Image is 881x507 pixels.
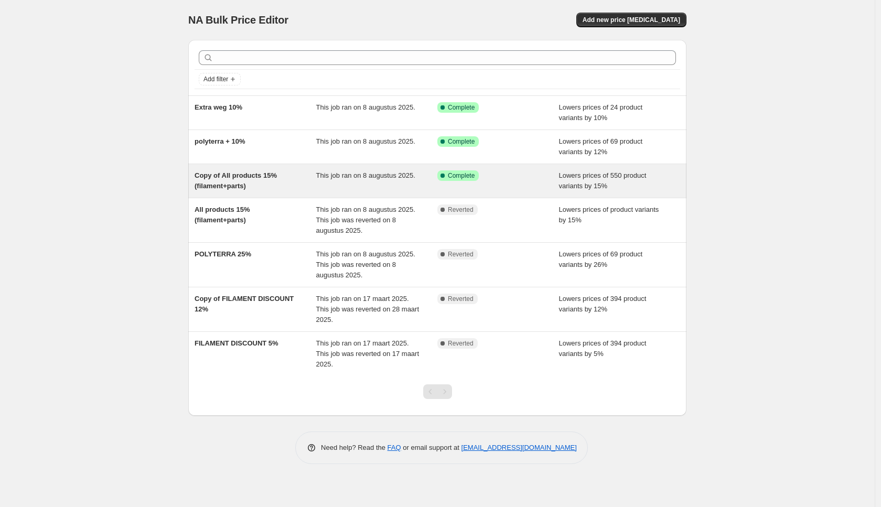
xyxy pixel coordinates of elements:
[316,171,415,179] span: This job ran on 8 augustus 2025.
[448,137,475,146] span: Complete
[188,14,288,26] span: NA Bulk Price Editor
[461,444,577,451] a: [EMAIL_ADDRESS][DOMAIN_NAME]
[448,339,474,348] span: Reverted
[576,13,686,27] button: Add new price [MEDICAL_DATA]
[321,444,388,451] span: Need help? Read the
[448,103,475,112] span: Complete
[559,250,643,268] span: Lowers prices of 69 product variants by 26%
[448,250,474,258] span: Reverted
[316,206,415,234] span: This job ran on 8 augustus 2025. This job was reverted on 8 augustus 2025.
[448,171,475,180] span: Complete
[559,103,643,122] span: Lowers prices of 24 product variants by 10%
[388,444,401,451] a: FAQ
[401,444,461,451] span: or email support at
[423,384,452,399] nav: Pagination
[199,73,241,85] button: Add filter
[316,250,415,279] span: This job ran on 8 augustus 2025. This job was reverted on 8 augustus 2025.
[316,339,420,368] span: This job ran on 17 maart 2025. This job was reverted on 17 maart 2025.
[195,295,294,313] span: Copy of FILAMENT DISCOUNT 12%
[559,295,647,313] span: Lowers prices of 394 product variants by 12%
[559,339,647,358] span: Lowers prices of 394 product variants by 5%
[195,250,251,258] span: POLYTERRA 25%
[316,137,415,145] span: This job ran on 8 augustus 2025.
[448,295,474,303] span: Reverted
[195,103,242,111] span: Extra weg 10%
[316,295,420,323] span: This job ran on 17 maart 2025. This job was reverted on 28 maart 2025.
[195,137,245,145] span: polyterra + 10%
[195,339,278,347] span: FILAMENT DISCOUNT 5%
[559,171,647,190] span: Lowers prices of 550 product variants by 15%
[195,206,250,224] span: All products 15% (filament+parts)
[203,75,228,83] span: Add filter
[195,171,277,190] span: Copy of All products 15% (filament+parts)
[316,103,415,111] span: This job ran on 8 augustus 2025.
[559,206,659,224] span: Lowers prices of product variants by 15%
[559,137,643,156] span: Lowers prices of 69 product variants by 12%
[583,16,680,24] span: Add new price [MEDICAL_DATA]
[448,206,474,214] span: Reverted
